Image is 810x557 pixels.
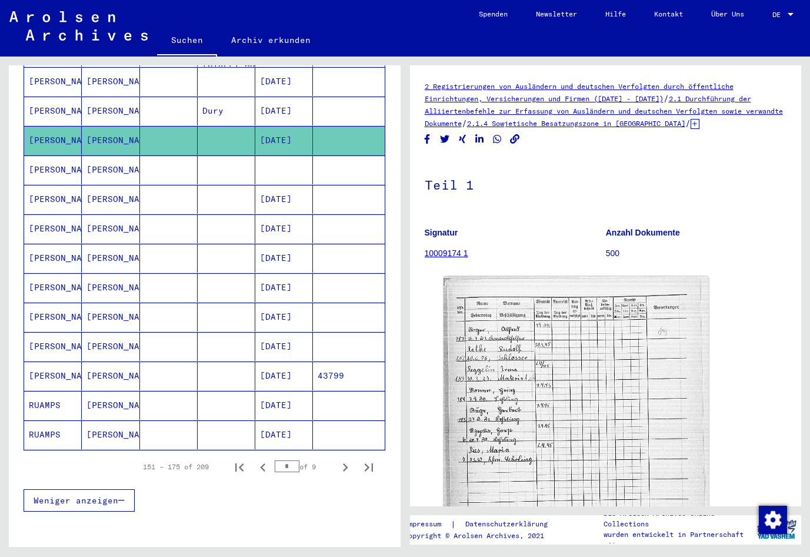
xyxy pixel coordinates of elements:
[143,462,209,472] div: 151 – 175 of 209
[82,273,139,302] mat-cell: [PERSON_NAME]
[439,132,451,147] button: Share on Twitter
[664,93,669,104] span: /
[228,455,251,479] button: First page
[313,362,384,390] mat-cell: 43799
[24,244,82,273] mat-cell: [PERSON_NAME]
[82,97,139,125] mat-cell: [PERSON_NAME]
[606,247,786,260] p: 500
[251,455,275,479] button: Previous page
[425,228,458,237] b: Signatur
[759,506,787,534] img: Zustimmung ändern
[9,11,148,41] img: Arolsen_neg.svg
[425,248,468,258] a: 10009174 1
[604,529,752,551] p: wurden entwickelt in Partnerschaft mit
[685,118,691,128] span: /
[467,119,685,128] a: 2.1.4 Sowjetische Besatzungszone in [GEOGRAPHIC_DATA]
[217,26,325,54] a: Archiv erkunden
[474,132,486,147] button: Share on LinkedIn
[456,132,469,147] button: Share on Xing
[425,94,783,128] a: 2.1 Durchführung der Alliiertenbefehle zur Erfassung von Ausländern und deutschen Verfolgten sowi...
[255,303,313,331] mat-cell: [DATE]
[255,332,313,361] mat-cell: [DATE]
[24,67,82,96] mat-cell: [PERSON_NAME]
[491,132,504,147] button: Share on WhatsApp
[425,158,787,210] h1: Teil 1
[334,455,357,479] button: Next page
[24,489,135,512] button: Weniger anzeigen
[255,67,313,96] mat-cell: [DATE]
[82,126,139,155] mat-cell: [PERSON_NAME]
[462,118,467,128] span: /
[357,455,381,479] button: Last page
[755,515,799,544] img: yv_logo.png
[24,214,82,243] mat-cell: [PERSON_NAME]
[24,126,82,155] mat-cell: [PERSON_NAME]
[157,26,217,57] a: Suchen
[24,303,82,331] mat-cell: [PERSON_NAME]
[82,67,139,96] mat-cell: [PERSON_NAME]
[82,155,139,184] mat-cell: [PERSON_NAME]
[425,82,734,103] a: 2 Registrierungen von Ausländern und deutschen Verfolgten durch öffentliche Einrichtungen, Versic...
[255,214,313,243] mat-cell: [DATE]
[198,97,255,125] mat-cell: Dury
[255,420,313,449] mat-cell: [DATE]
[275,461,334,472] div: of 9
[758,505,786,533] div: Zustimmung ändern
[421,132,434,147] button: Share on Facebook
[24,362,82,390] mat-cell: [PERSON_NAME]
[24,97,82,125] mat-cell: [PERSON_NAME]
[34,495,118,506] span: Weniger anzeigen
[82,303,139,331] mat-cell: [PERSON_NAME]
[604,508,752,529] p: Die Arolsen Archives Online-Collections
[82,214,139,243] mat-cell: [PERSON_NAME]
[255,126,313,155] mat-cell: [DATE]
[772,11,785,19] span: DE
[606,228,680,237] b: Anzahl Dokumente
[255,391,313,420] mat-cell: [DATE]
[404,518,562,531] div: |
[255,244,313,273] mat-cell: [DATE]
[456,518,562,531] a: Datenschutzerklärung
[24,273,82,302] mat-cell: [PERSON_NAME]
[82,362,139,390] mat-cell: [PERSON_NAME]
[24,185,82,214] mat-cell: [PERSON_NAME]
[255,97,313,125] mat-cell: [DATE]
[509,132,521,147] button: Copy link
[82,332,139,361] mat-cell: [PERSON_NAME]
[255,273,313,302] mat-cell: [DATE]
[82,391,139,420] mat-cell: [PERSON_NAME]
[24,155,82,184] mat-cell: [PERSON_NAME]
[404,518,451,531] a: Impressum
[24,391,82,420] mat-cell: RUAMPS
[24,420,82,449] mat-cell: RUAMPS
[404,531,562,541] p: Copyright © Arolsen Archives, 2021
[82,420,139,449] mat-cell: [PERSON_NAME]
[82,185,139,214] mat-cell: [PERSON_NAME]
[82,244,139,273] mat-cell: [PERSON_NAME]
[255,185,313,214] mat-cell: [DATE]
[255,362,313,390] mat-cell: [DATE]
[24,332,82,361] mat-cell: [PERSON_NAME]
